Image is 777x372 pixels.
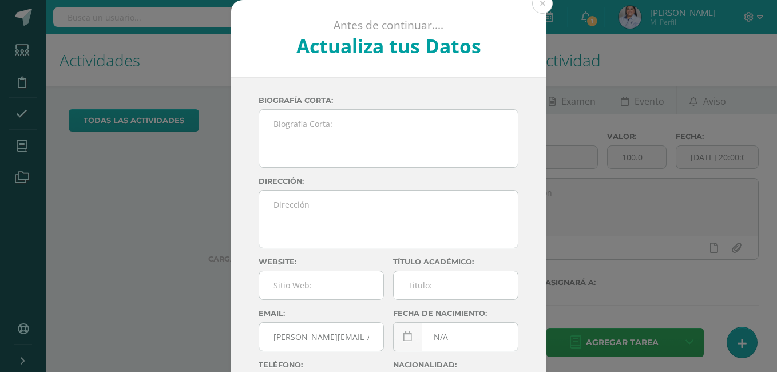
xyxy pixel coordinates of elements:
[259,96,518,105] label: Biografía corta:
[259,271,383,299] input: Sitio Web:
[393,309,518,318] label: Fecha de nacimiento:
[259,309,384,318] label: Email:
[262,33,516,59] h2: Actualiza tus Datos
[393,258,518,266] label: Título académico:
[259,177,518,185] label: Dirección:
[262,18,516,33] p: Antes de continuar....
[393,361,518,369] label: Nacionalidad:
[259,323,383,351] input: Correo Electronico:
[259,258,384,266] label: Website:
[259,361,384,369] label: Teléfono:
[394,323,518,351] input: Fecha de Nacimiento:
[394,271,518,299] input: Titulo:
